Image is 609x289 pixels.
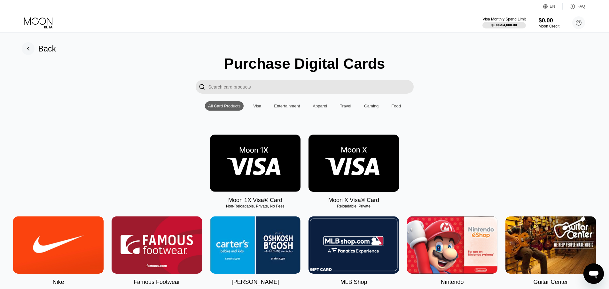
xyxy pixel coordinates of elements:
[539,17,559,24] div: $0.00
[340,104,351,108] div: Travel
[196,80,208,94] div: 
[313,104,327,108] div: Apparel
[563,3,585,10] div: FAQ
[388,101,404,111] div: Food
[228,197,282,204] div: Moon 1X Visa® Card
[205,101,244,111] div: All Card Products
[533,279,568,285] div: Guitar Center
[208,104,240,108] div: All Card Products
[309,101,330,111] div: Apparel
[250,101,264,111] div: Visa
[22,42,56,55] div: Back
[271,101,303,111] div: Entertainment
[361,101,382,111] div: Gaming
[210,204,301,208] div: Non-Reloadable, Private, No Fees
[199,83,205,90] div: 
[543,3,563,10] div: EN
[583,263,604,284] iframe: Button to launch messaging window
[364,104,379,108] div: Gaming
[391,104,401,108] div: Food
[231,279,279,285] div: [PERSON_NAME]
[208,80,414,94] input: Search card products
[328,197,379,204] div: Moon X Visa® Card
[134,279,180,285] div: Famous Footwear
[274,104,300,108] div: Entertainment
[482,17,526,28] div: Visa Monthly Spend Limit$0.00/$4,000.00
[441,279,464,285] div: Nintendo
[550,4,555,9] div: EN
[482,17,526,21] div: Visa Monthly Spend Limit
[340,279,367,285] div: MLB Shop
[491,23,517,27] div: $0.00 / $4,000.00
[253,104,261,108] div: Visa
[308,204,399,208] div: Reloadable, Private
[337,101,355,111] div: Travel
[52,279,64,285] div: Nike
[577,4,585,9] div: FAQ
[539,24,559,28] div: Moon Credit
[539,17,559,28] div: $0.00Moon Credit
[224,55,385,72] div: Purchase Digital Cards
[38,44,56,53] div: Back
